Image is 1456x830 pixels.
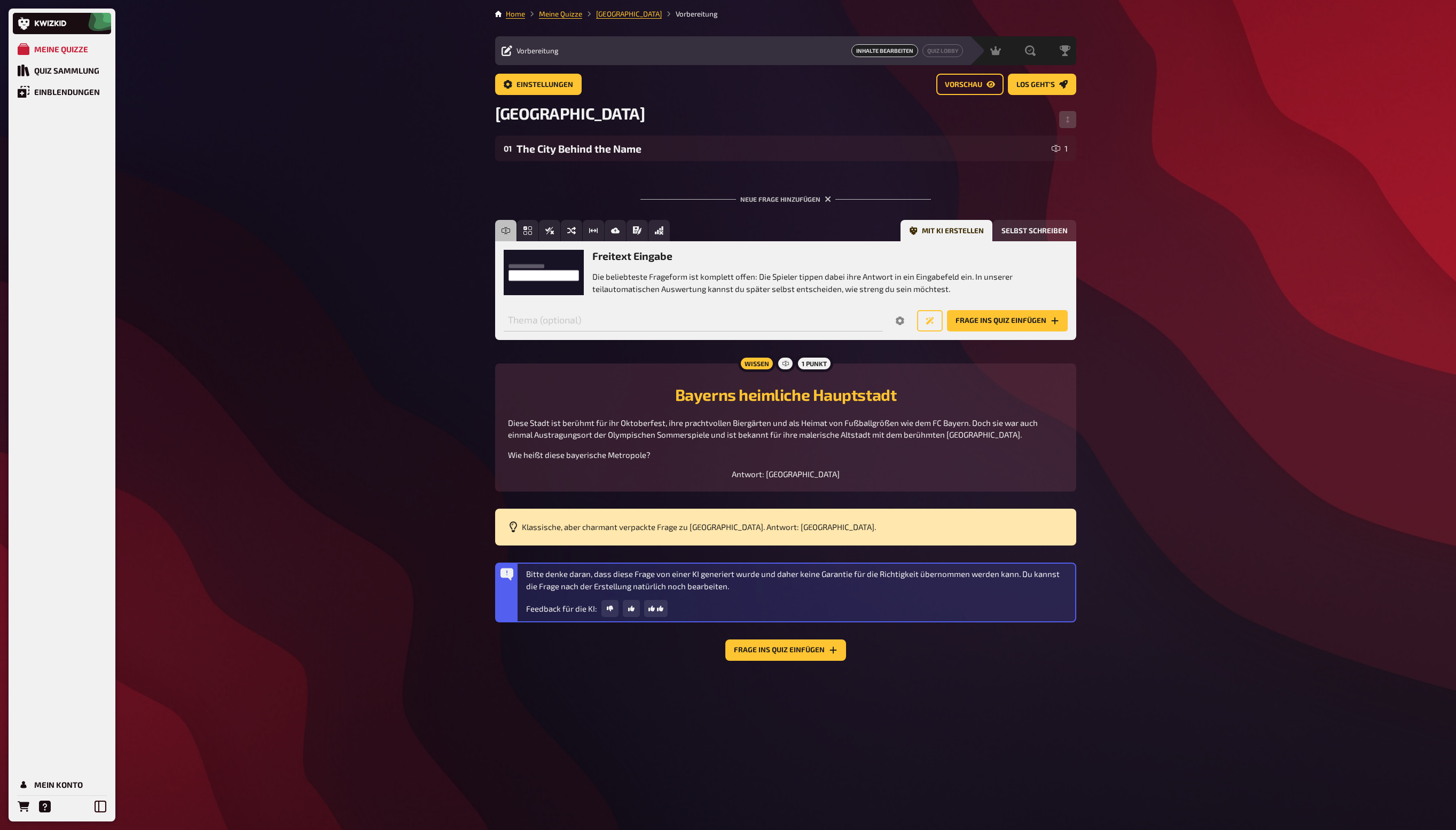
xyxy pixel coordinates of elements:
h3: Freitext Eingabe [592,250,1068,262]
a: Bestellungen [13,796,34,817]
button: Sortierfrage [561,220,582,241]
li: Home [506,9,525,19]
span: Klassische, aber charmant verpackte Frage zu [GEOGRAPHIC_DATA]. Antwort: [GEOGRAPHIC_DATA]. [522,522,876,532]
p: Die beliebteste Frageform ist komplett offen: Die Spieler tippen dabei ihre Antwort in ein Eingab... [592,271,1068,295]
a: [GEOGRAPHIC_DATA] [596,10,662,18]
button: Frage ins Quiz einfügen [947,310,1068,331]
button: Reihenfolge anpassen [1059,111,1076,128]
div: Einblendungen [34,87,100,97]
button: Offline Frage [648,220,670,241]
div: Neue Frage hinzufügen [640,178,931,211]
div: 1 [1052,144,1068,153]
a: Quiz Lobby [922,44,963,57]
h2: Bayerns heimliche Hauptstadt [508,385,1063,404]
a: Hilfe [34,796,56,817]
div: The City Behind the Name [516,143,1047,155]
div: 01 [504,144,512,153]
button: Frage ins Quiz einfügen [725,639,846,661]
button: Mit KI erstellen [901,220,992,241]
span: Los geht's [1016,81,1055,89]
a: Quiz Sammlung [13,60,111,81]
span: Einstellungen [516,81,573,89]
span: [GEOGRAPHIC_DATA] [495,104,645,123]
button: Einfachauswahl [517,220,538,241]
div: Meine Quizze [34,44,88,54]
a: Mein Konto [13,774,111,795]
button: Freitext Eingabe [495,220,516,241]
span: Inhalte Bearbeiten [851,44,918,57]
button: Selbst schreiben [993,220,1076,241]
span: Vorbereitung [516,46,559,55]
li: Meine Quizze [525,9,582,19]
input: Thema (optional) [504,310,883,331]
p: Feedback für die KI: [526,603,597,615]
span: [GEOGRAPHIC_DATA] [766,469,840,479]
a: Einblendungen [13,81,111,102]
a: Meine Quizze [539,10,582,18]
a: Meine Quizze [13,38,111,60]
button: Wahr / Falsch [539,220,560,241]
a: Einstellungen [495,74,582,95]
div: Mein Konto [34,780,83,789]
span: Wie heißt diese bayerische Metropole? [508,450,651,460]
button: Schätzfrage [583,220,604,241]
a: Los geht's [1008,74,1076,95]
a: Home [506,10,525,18]
button: Prosa (Langtext) [627,220,648,241]
a: Vorschau [936,74,1004,95]
li: Vorbereitung [662,9,718,19]
span: Vorschau [945,81,982,89]
li: München [582,9,662,19]
div: 1 Punkt [795,355,833,372]
div: Wissen [738,355,776,372]
p: Bitte denke daran, dass diese Frage von einer KI generiert wurde und daher keine Garantie für die... [526,568,1071,592]
button: Options [887,310,913,331]
button: Neue Frage generieren [917,310,943,331]
button: Bild-Antwort [605,220,626,241]
div: Quiz Sammlung [34,66,99,75]
div: Antwort : [508,469,1063,479]
span: Diese Stadt ist berühmt für ihr Oktoberfest, ihre prachtvollen Biergärten und als Heimat von Fußb... [508,418,1039,440]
